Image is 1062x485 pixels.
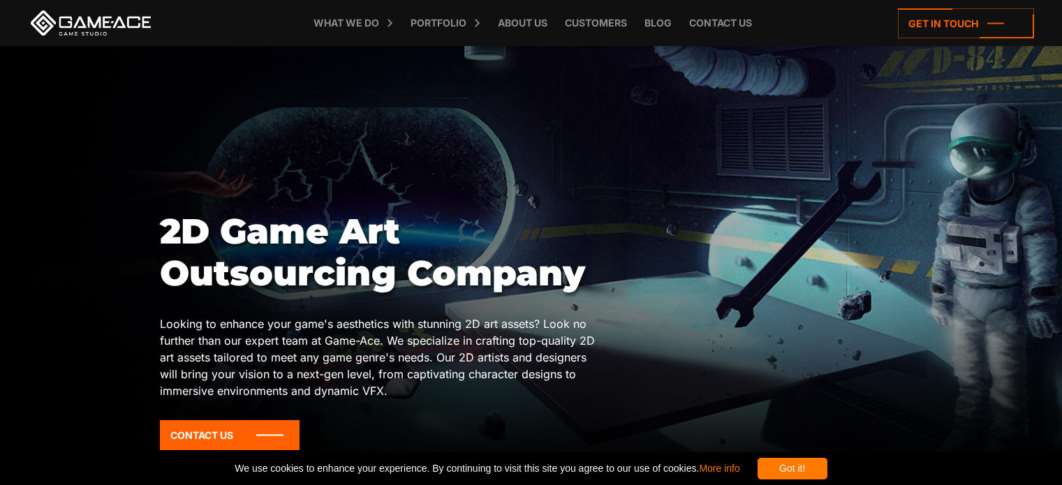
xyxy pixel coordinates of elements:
span: We use cookies to enhance your experience. By continuing to visit this site you agree to our use ... [235,458,739,479]
a: Get in touch [898,8,1034,38]
p: Looking to enhance your game's aesthetics with stunning 2D art assets? Look no further than our e... [160,315,605,399]
h1: 2D Game Art Outsourcing Company [160,211,605,294]
div: Got it! [758,458,827,479]
a: More info [699,463,739,474]
a: Contact Us [160,420,300,450]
